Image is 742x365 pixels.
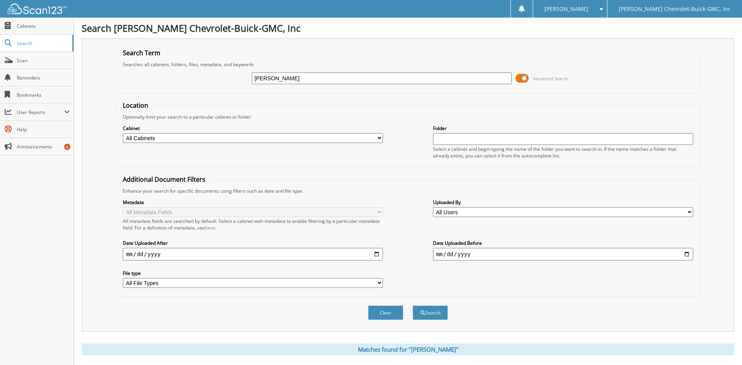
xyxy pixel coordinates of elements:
img: scan123-logo-white.svg [8,4,66,14]
span: Cabinets [17,23,70,29]
span: Scan [17,57,70,64]
div: Matches found for "[PERSON_NAME]" [82,343,734,355]
span: Announcements [17,143,70,150]
span: Advanced Search [533,76,568,81]
label: Cabinet [123,125,383,132]
label: Date Uploaded After [123,240,383,246]
span: Help [17,126,70,133]
label: Date Uploaded Before [433,240,693,246]
label: Metadata [123,199,383,206]
h1: Search [PERSON_NAME] Chevrolet-Buick-GMC, Inc [82,22,734,34]
a: here [205,224,215,231]
span: Bookmarks [17,92,70,98]
span: [PERSON_NAME] Chevrolet-Buick-GMC, Inc [619,7,731,11]
div: All metadata fields are searched by default. Select a cabinet with metadata to enable filtering b... [123,218,383,231]
span: Search [17,40,68,47]
label: Folder [433,125,693,132]
legend: Additional Document Filters [119,175,209,184]
span: Reminders [17,74,70,81]
legend: Location [119,101,152,110]
input: end [433,248,693,260]
span: User Reports [17,109,64,116]
button: Clear [368,305,403,320]
div: Searches all cabinets, folders, files, metadata, and keywords [119,61,697,68]
label: Uploaded By [433,199,693,206]
div: Optionally limit your search to a particular cabinet or folder [119,114,697,120]
input: start [123,248,383,260]
div: Enhance your search for specific documents using filters such as date and file type. [119,188,697,194]
legend: Search Term [119,49,164,57]
button: Search [413,305,448,320]
div: 6 [64,144,70,150]
label: File type [123,270,383,276]
div: Select a cabinet and begin typing the name of the folder you want to search in. If the name match... [433,146,693,159]
span: [PERSON_NAME] [544,7,588,11]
